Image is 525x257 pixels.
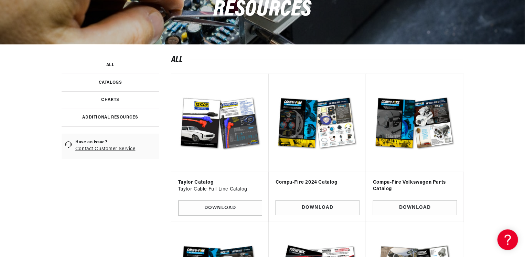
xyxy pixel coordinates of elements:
img: Compu-Fire Volkswagen Parts Catalog [373,81,457,165]
img: Compu-Fire 2024 Catalog [276,81,360,165]
h2: All [171,56,463,63]
span: Have an issue? [75,140,135,145]
a: Download [178,201,262,216]
h3: Taylor Catalog [178,179,262,186]
a: Download [276,200,360,216]
img: Taylor Catalog [178,81,262,165]
h3: Compu-Fire 2024 Catalog [276,179,360,186]
a: Download [373,200,457,216]
h3: Compu-Fire Volkswagen Parts Catalog [373,179,457,193]
p: Taylor Cable Full Line Catalog [178,186,262,193]
a: Contact Customer Service [75,146,135,152]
